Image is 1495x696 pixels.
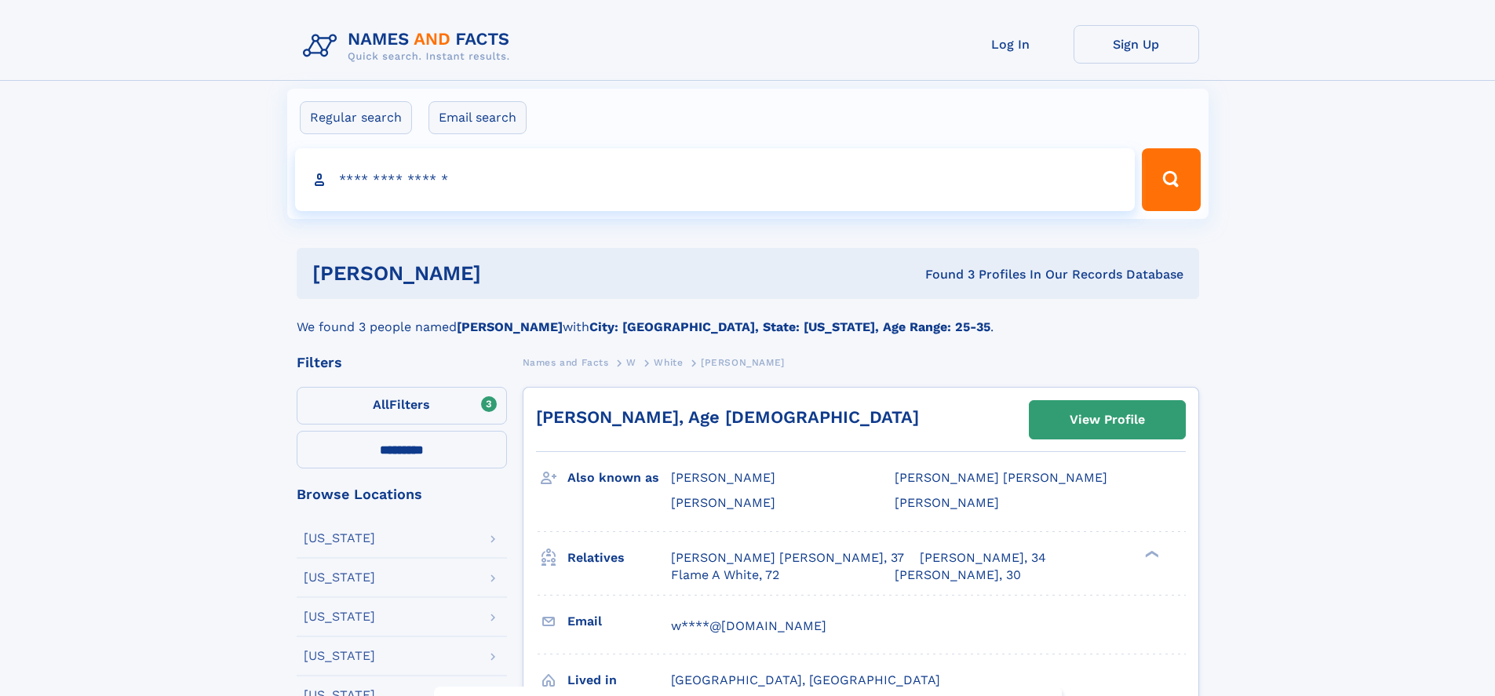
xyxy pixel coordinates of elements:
a: View Profile [1030,401,1185,439]
a: [PERSON_NAME] [PERSON_NAME], 37 [671,549,904,567]
span: [PERSON_NAME] [895,495,999,510]
div: [US_STATE] [304,610,375,623]
div: [US_STATE] [304,532,375,545]
span: White [654,357,683,368]
div: [US_STATE] [304,650,375,662]
input: search input [295,148,1136,211]
a: Names and Facts [523,352,609,372]
h3: Email [567,608,671,635]
div: Filters [297,355,507,370]
div: We found 3 people named with . [297,299,1199,337]
label: Regular search [300,101,412,134]
button: Search Button [1142,148,1200,211]
a: [PERSON_NAME], 34 [920,549,1046,567]
a: [PERSON_NAME], 30 [895,567,1021,584]
b: [PERSON_NAME] [457,319,563,334]
span: [PERSON_NAME] [PERSON_NAME] [895,470,1107,485]
div: Browse Locations [297,487,507,501]
span: W [626,357,636,368]
span: [PERSON_NAME] [671,470,775,485]
a: Log In [948,25,1074,64]
span: [PERSON_NAME] [671,495,775,510]
h1: [PERSON_NAME] [312,264,703,283]
span: [PERSON_NAME] [701,357,785,368]
a: Flame A White, 72 [671,567,779,584]
div: Found 3 Profiles In Our Records Database [703,266,1183,283]
span: All [373,397,389,412]
span: [GEOGRAPHIC_DATA], [GEOGRAPHIC_DATA] [671,672,940,687]
a: [PERSON_NAME], Age [DEMOGRAPHIC_DATA] [536,407,919,427]
div: View Profile [1070,402,1145,438]
img: Logo Names and Facts [297,25,523,67]
b: City: [GEOGRAPHIC_DATA], State: [US_STATE], Age Range: 25-35 [589,319,990,334]
h3: Also known as [567,465,671,491]
a: Sign Up [1074,25,1199,64]
div: ❯ [1141,548,1160,559]
label: Email search [428,101,527,134]
a: W [626,352,636,372]
label: Filters [297,387,507,425]
h3: Lived in [567,667,671,694]
h3: Relatives [567,545,671,571]
a: White [654,352,683,372]
div: [US_STATE] [304,571,375,584]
